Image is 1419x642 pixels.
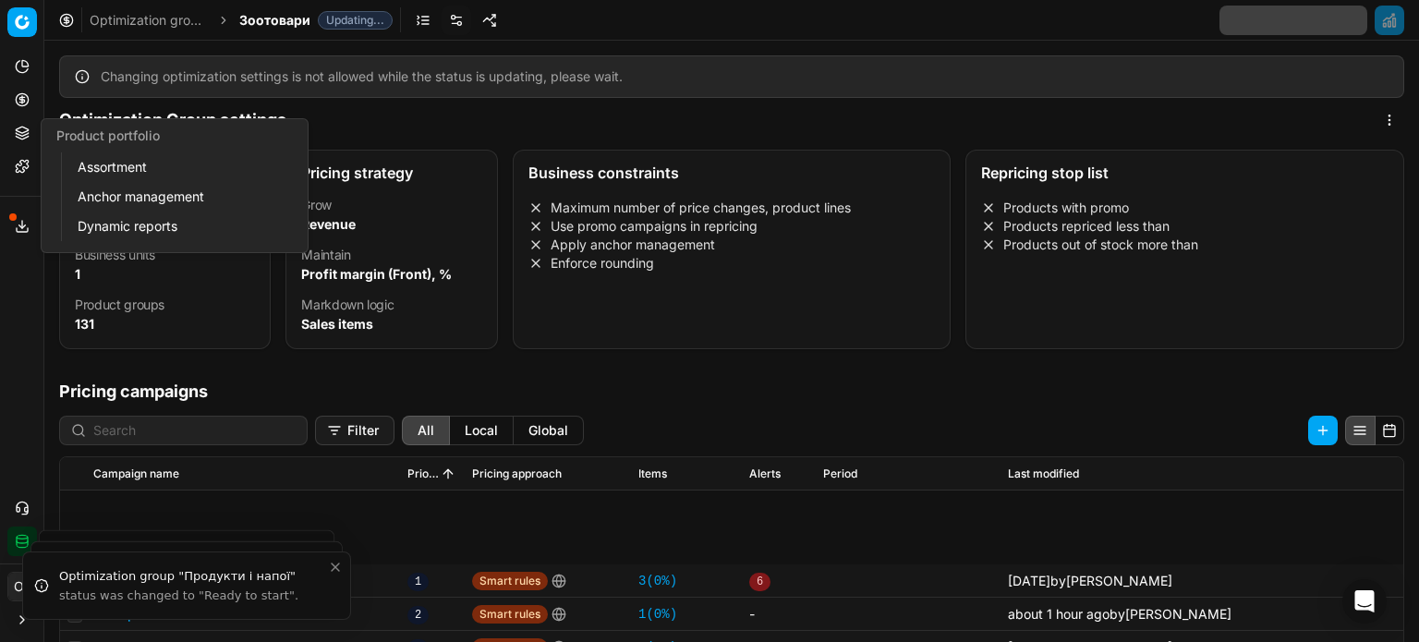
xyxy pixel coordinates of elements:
[301,216,356,232] strong: Revenue
[90,11,208,30] a: Optimization groups
[8,573,36,600] span: ОГ
[450,416,514,445] button: local
[638,572,677,590] a: 3(0%)
[981,165,1389,180] div: Repricing stop list
[301,199,481,212] dt: Grow
[407,573,429,591] span: 1
[70,154,285,180] a: Assortment
[70,184,285,210] a: Anchor management
[472,605,548,624] span: Smart rules
[59,107,286,133] h1: Optimization Group settings
[528,165,936,180] div: Business constraints
[472,466,562,481] span: Pricing approach
[93,421,296,440] input: Search
[981,236,1389,254] li: Products out of stock more than
[749,573,770,591] span: 6
[75,298,255,311] dt: Product groups
[59,567,328,586] div: Optimization group "Продукти і напої"
[742,598,816,631] td: -
[981,199,1389,217] li: Products with promo
[75,248,255,261] dt: Business units
[315,416,394,445] button: Filter
[301,316,373,332] strong: Sales items
[1008,605,1231,624] div: by [PERSON_NAME]
[301,165,481,180] div: Pricing strategy
[1008,573,1050,588] span: [DATE]
[528,217,936,236] li: Use promo campaigns in repricing
[749,466,781,481] span: Alerts
[528,199,936,217] li: Maximum number of price changes, product lines
[472,572,548,590] span: Smart rules
[70,213,285,239] a: Dynamic reports
[75,266,80,282] strong: 1
[1008,572,1172,590] div: by [PERSON_NAME]
[528,236,936,254] li: Apply anchor management
[1008,606,1110,622] span: about 1 hour ago
[638,466,667,481] span: Items
[75,316,94,332] strong: 131
[823,466,857,481] span: Period
[101,67,1389,86] div: Changing optimization settings is not allowed while the status is updating, please wait.
[301,298,481,311] dt: Markdown logic
[981,217,1389,236] li: Products repriced less than
[301,248,481,261] dt: Maintain
[1342,579,1387,624] div: Open Intercom Messenger
[1008,466,1079,481] span: Last modified
[407,606,429,624] span: 2
[93,466,179,481] span: Campaign name
[90,11,393,30] nav: breadcrumb
[7,572,37,601] button: ОГ
[439,465,457,483] button: Sorted by Priority ascending
[638,605,677,624] a: 1(0%)
[318,11,393,30] span: Updating...
[59,587,328,604] div: status was changed to "Ready to start".
[528,254,936,273] li: Enforce rounding
[239,11,310,30] span: Зоотовари
[239,11,393,30] span: ЗоотовариUpdating...
[301,266,452,282] strong: Profit margin (Front), %
[324,556,346,578] button: Close toast
[407,466,439,481] span: Priority
[402,416,450,445] button: all
[56,127,160,143] span: Product portfolio
[514,416,584,445] button: global
[44,379,1419,405] h1: Pricing campaigns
